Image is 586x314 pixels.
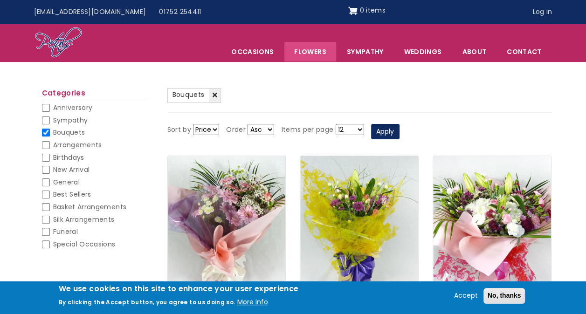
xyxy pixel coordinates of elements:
[337,42,393,61] a: Sympathy
[53,140,102,150] span: Arrangements
[53,103,93,112] span: Anniversary
[359,6,385,15] span: 0 items
[226,124,246,136] label: Order
[348,3,358,18] img: Shopping cart
[53,165,90,174] span: New Arrival
[53,239,116,249] span: Special Occasions
[284,42,336,61] a: Flowers
[42,89,146,100] h2: Categories
[452,42,496,61] a: About
[281,124,333,136] label: Items per page
[237,297,268,308] button: More info
[221,42,283,61] span: Occasions
[167,124,191,136] label: Sort by
[450,290,481,301] button: Accept
[497,42,551,61] a: Contact
[348,3,386,18] a: Shopping cart 0 items
[53,177,80,187] span: General
[53,215,115,224] span: Silk Arrangements
[53,227,78,236] span: Funeral
[167,88,221,103] a: Bouquets
[53,190,91,199] span: Best Sellers
[152,3,207,21] a: 01752 254411
[53,202,127,212] span: Basket Arrangements
[59,284,299,294] h2: We use cookies on this site to enhance your user experience
[53,128,85,137] span: Bouquets
[172,90,205,99] span: Bouquets
[168,156,286,294] img: Candy Floss
[433,156,551,294] img: Sweet As Sugar
[28,3,153,21] a: [EMAIL_ADDRESS][DOMAIN_NAME]
[53,153,84,162] span: Birthdays
[394,42,451,61] span: Weddings
[59,298,235,306] p: By clicking the Accept button, you agree to us doing so.
[526,3,558,21] a: Log in
[53,116,88,125] span: Sympathy
[371,124,400,140] button: Apply
[34,27,83,59] img: Home
[483,288,525,304] button: No, thanks
[300,156,418,294] img: Sunny Smiles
